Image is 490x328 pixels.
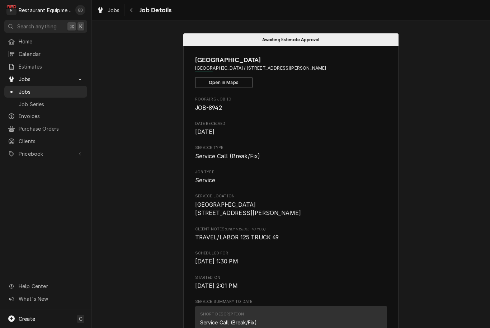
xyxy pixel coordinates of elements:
[195,193,387,217] div: Service Location
[4,48,87,60] a: Calendar
[19,150,73,158] span: Pricebook
[94,4,123,16] a: Jobs
[75,5,85,15] div: Emily Bird's Avatar
[195,104,387,112] span: Roopairs Job ID
[4,20,87,33] button: Search anything⌘K
[262,37,319,42] span: Awaiting Estimate Approval
[19,137,84,145] span: Clients
[4,280,87,292] a: Go to Help Center
[195,258,238,265] span: [DATE] 1:30 PM
[195,226,387,242] div: [object Object]
[195,65,387,71] span: Address
[4,86,87,98] a: Jobs
[19,75,73,83] span: Jobs
[195,201,387,217] span: Service Location
[19,6,71,14] div: Restaurant Equipment Diagnostics
[200,311,244,317] div: Short Description
[19,50,84,58] span: Calendar
[195,193,387,199] span: Service Location
[4,73,87,85] a: Go to Jobs
[19,295,83,303] span: What's New
[200,319,257,326] div: Service Call (Break/Fix)
[195,104,222,111] span: JOB-8942
[195,233,387,242] span: [object Object]
[195,299,387,305] span: Service Summary To Date
[79,23,83,30] span: K
[195,77,253,88] button: Open in Maps
[195,275,387,290] div: Started On
[195,128,215,135] span: [DATE]
[19,38,84,45] span: Home
[195,176,387,185] span: Job Type
[4,36,87,47] a: Home
[195,121,387,136] div: Date Received
[195,145,387,160] div: Service Type
[195,282,387,290] span: Started On
[195,282,238,289] span: [DATE] 2:01 PM
[195,275,387,281] span: Started On
[195,55,387,65] span: Name
[195,55,387,88] div: Client Information
[4,148,87,160] a: Go to Pricebook
[195,234,279,241] span: TRAVEL/LABOR 125 TRUCK 49
[195,145,387,151] span: Service Type
[4,293,87,305] a: Go to What's New
[195,250,387,256] span: Scheduled For
[195,226,387,232] span: Client Notes
[195,169,387,185] div: Job Type
[195,121,387,127] span: Date Received
[19,316,35,322] span: Create
[75,5,85,15] div: EB
[4,135,87,147] a: Clients
[195,201,301,217] span: [GEOGRAPHIC_DATA] [STREET_ADDRESS][PERSON_NAME]
[4,98,87,110] a: Job Series
[195,97,387,112] div: Roopairs Job ID
[183,33,399,46] div: Status
[69,23,74,30] span: ⌘
[4,61,87,72] a: Estimates
[6,5,17,15] div: R
[195,250,387,266] div: Scheduled For
[19,88,84,95] span: Jobs
[19,282,83,290] span: Help Center
[195,128,387,136] span: Date Received
[225,227,265,231] span: (Only Visible to You)
[137,5,172,15] span: Job Details
[79,315,83,323] span: C
[17,23,57,30] span: Search anything
[195,169,387,175] span: Job Type
[195,152,387,161] span: Service Type
[195,257,387,266] span: Scheduled For
[195,153,260,160] span: Service Call (Break/Fix)
[4,110,87,122] a: Invoices
[126,4,137,16] button: Navigate back
[6,5,17,15] div: Restaurant Equipment Diagnostics's Avatar
[19,63,84,70] span: Estimates
[19,100,84,108] span: Job Series
[4,123,87,135] a: Purchase Orders
[19,112,84,120] span: Invoices
[108,6,120,14] span: Jobs
[195,177,216,184] span: Service
[195,97,387,102] span: Roopairs Job ID
[19,125,84,132] span: Purchase Orders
